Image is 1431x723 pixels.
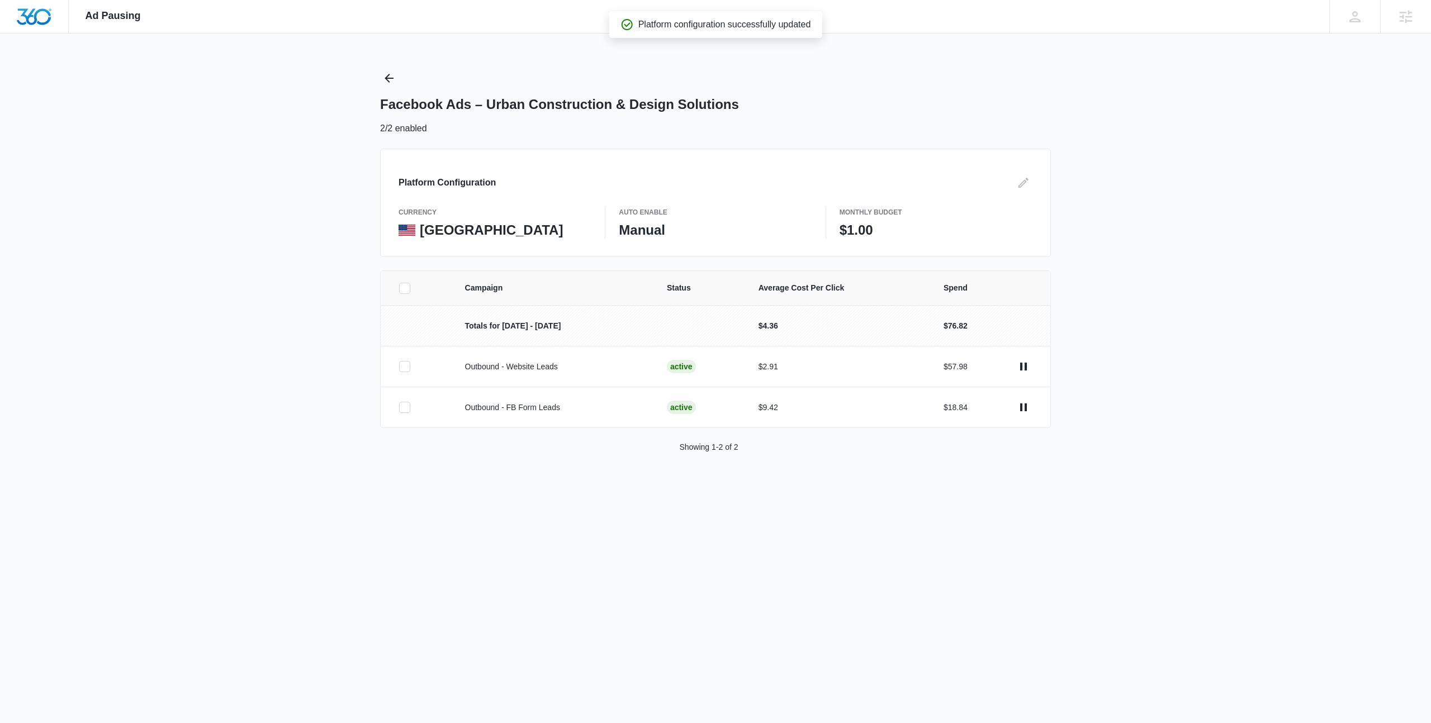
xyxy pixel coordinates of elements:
span: Campaign [465,282,640,294]
p: currency [399,207,591,217]
p: $2.91 [759,361,917,373]
p: $9.42 [759,402,917,413]
div: Active [667,360,696,373]
h1: Facebook Ads – Urban Construction & Design Solutions [380,96,739,113]
h3: Platform Configuration [399,176,496,189]
p: $4.36 [759,320,917,332]
p: Outbound - FB Form Leads [465,402,640,413]
p: Outbound - Website Leads [465,361,640,373]
button: Back [380,69,398,87]
p: Manual [619,222,812,239]
p: Platform configuration successfully updated [638,18,811,31]
p: Auto Enable [619,207,812,217]
p: Monthly Budget [840,207,1032,217]
p: $57.98 [944,361,968,373]
button: Edit [1015,174,1032,192]
span: Status [667,282,732,294]
div: Active [667,401,696,414]
button: actions.pause [1015,358,1032,375]
p: [GEOGRAPHIC_DATA] [420,222,563,239]
p: $18.84 [944,402,968,413]
p: 2/2 enabled [380,122,427,135]
span: Ad Pausing [86,10,141,22]
img: United States [399,225,415,236]
span: Spend [944,282,1032,294]
span: Average Cost Per Click [759,282,917,294]
button: actions.pause [1015,398,1032,416]
p: Showing 1-2 of 2 [679,441,738,453]
p: $76.82 [944,320,968,332]
p: Totals for [DATE] - [DATE] [465,320,640,332]
p: $1.00 [840,222,1032,239]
